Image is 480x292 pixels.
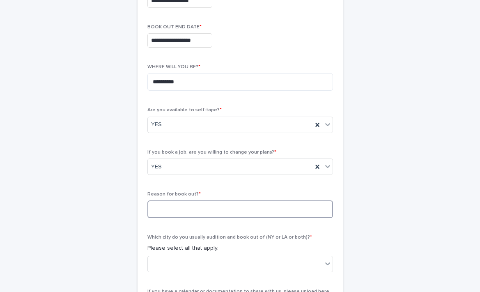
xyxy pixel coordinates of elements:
[147,235,312,240] span: Which city do you usually audition and book out of (NY or LA or both)?
[151,163,162,171] span: YES
[147,192,201,197] span: Reason for book out?
[147,64,200,69] span: WHERE WILL YOU BE?
[147,25,202,30] span: BOOK OUT END DATE
[147,108,222,113] span: Are you available to self-tape?
[147,150,276,155] span: If you book a job, are you willing to change your plans?
[147,244,333,253] p: Please select all that apply.
[151,120,162,129] span: YES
